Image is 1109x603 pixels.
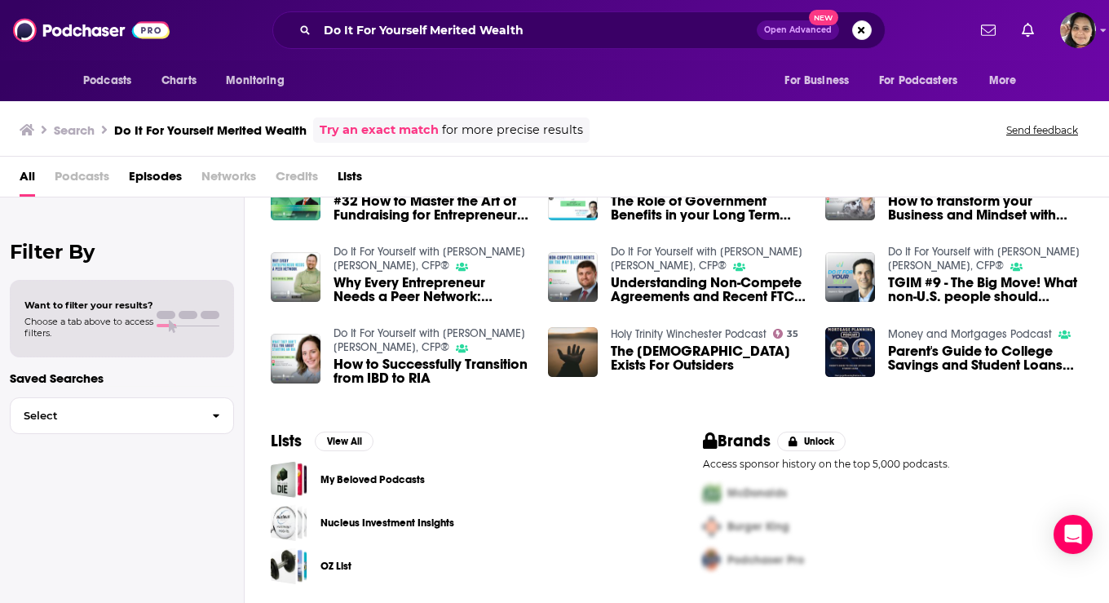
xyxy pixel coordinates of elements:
a: Nucleus Investment Insights [320,514,454,532]
a: Do It For Yourself with Stephen A. Taylor, JD, CFP® [334,245,525,273]
a: Charts [151,65,206,96]
button: Select [10,397,234,434]
img: User Profile [1060,12,1096,48]
a: Do It For Yourself with Stephen A. Taylor, JD, CFP® [888,245,1080,273]
a: Understanding Non-Compete Agreements and Recent FTC Regulations [611,276,806,304]
a: Why Every Entrepreneur Needs a Peer Network: Insights with David Ewing! [334,276,528,304]
span: Choose a tab above to access filters. [24,316,153,339]
span: McDonalds [727,486,787,500]
span: Want to filter your results? [24,299,153,311]
span: Why Every Entrepreneur Needs a Peer Network: Insights with [PERSON_NAME]! [334,276,528,304]
a: Parent's Guide to College Savings and Student Loans (with Stephen Taylor, JD, CFP®) [888,344,1083,372]
a: Do It For Yourself with Stephen A. Taylor, JD, CFP® [611,245,802,273]
span: How to transform your Business and Mindset with [PERSON_NAME] [888,194,1083,222]
span: for more precise results [442,121,583,140]
h2: Filter By [10,240,234,264]
a: Nucleus Investment Insights [271,504,307,541]
a: ListsView All [271,431,373,451]
p: Access sponsor history on the top 5,000 podcasts. [703,458,1083,470]
span: For Podcasters [879,69,957,92]
p: Saved Searches [10,370,234,386]
a: My Beloved Podcasts [271,461,307,498]
a: Show notifications dropdown [974,16,1002,44]
span: More [989,69,1017,92]
span: Podcasts [83,69,131,92]
a: OZ List [320,557,351,575]
a: 35 [773,329,799,339]
img: First Pro Logo [696,477,727,510]
button: open menu [978,65,1037,96]
a: Show notifications dropdown [1015,16,1041,44]
span: Credits [276,163,318,197]
span: Open Advanced [764,26,832,34]
span: The Role of Government Benefits in your Long Term Care Plan with [PERSON_NAME] [611,194,806,222]
img: Podchaser - Follow, Share and Rate Podcasts [13,15,170,46]
button: open menu [868,65,981,96]
span: The [DEMOGRAPHIC_DATA] Exists For Outsiders [611,344,806,372]
img: The Church Exists For Outsiders [548,327,598,377]
a: My Beloved Podcasts [320,471,425,489]
a: How to transform your Business and Mindset with Nina Cooke [888,194,1083,222]
div: Search podcasts, credits, & more... [272,11,886,49]
button: open menu [773,65,869,96]
span: For Business [784,69,849,92]
a: Lists [338,163,362,197]
button: Open AdvancedNew [757,20,839,40]
img: Understanding Non-Compete Agreements and Recent FTC Regulations [548,252,598,302]
span: Monitoring [226,69,284,92]
button: Unlock [777,432,846,451]
button: View All [315,432,373,451]
a: OZ List [271,548,307,584]
span: Parent's Guide to College Savings and Student Loans (with [PERSON_NAME], JD, CFP®) [888,344,1083,372]
button: Send feedback [1001,123,1083,137]
a: Do It For Yourself with Stephen A. Taylor, JD, CFP® [334,326,525,354]
span: #32 How to Master the Art of Fundraising for Entrepreneurs with [PERSON_NAME] & [PERSON_NAME] [334,194,528,222]
input: Search podcasts, credits, & more... [317,17,757,43]
img: How to Successfully Transition from IBD to RIA [271,334,320,384]
span: Logged in as shelbyjanner [1060,12,1096,48]
a: Episodes [129,163,182,197]
a: The Church Exists For Outsiders [611,344,806,372]
div: Open Intercom Messenger [1054,515,1093,554]
button: open menu [214,65,305,96]
img: Why Every Entrepreneur Needs a Peer Network: Insights with David Ewing! [271,252,320,302]
a: All [20,163,35,197]
img: Second Pro Logo [696,510,727,543]
button: open menu [72,65,152,96]
img: TGIM #9 - The Big Move! What non-U.S. people should consider before they move to the U.S. or if t... [825,252,875,302]
img: Third Pro Logo [696,543,727,577]
a: #32 How to Master the Art of Fundraising for Entrepreneurs with Steve Taylor & Matt Wolf [334,194,528,222]
button: Show profile menu [1060,12,1096,48]
img: Parent's Guide to College Savings and Student Loans (with Stephen Taylor, JD, CFP®) [825,327,875,377]
span: Podcasts [55,163,109,197]
h3: Search [54,122,95,138]
a: Money and Mortgages Podcast [888,327,1052,341]
span: Select [11,410,199,421]
a: Try an exact match [320,121,439,140]
span: New [809,10,838,25]
h2: Lists [271,431,302,451]
h2: Brands [703,431,771,451]
span: Burger King [727,520,789,534]
a: How to Successfully Transition from IBD to RIA [334,357,528,385]
a: The Role of Government Benefits in your Long Term Care Plan with Andy Bellison [611,194,806,222]
span: Charts [161,69,197,92]
a: Holy Trinity Winchester Podcast [611,327,767,341]
a: TGIM #9 - The Big Move! What non-U.S. people should consider before they move to the U.S. or if t... [888,276,1083,304]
